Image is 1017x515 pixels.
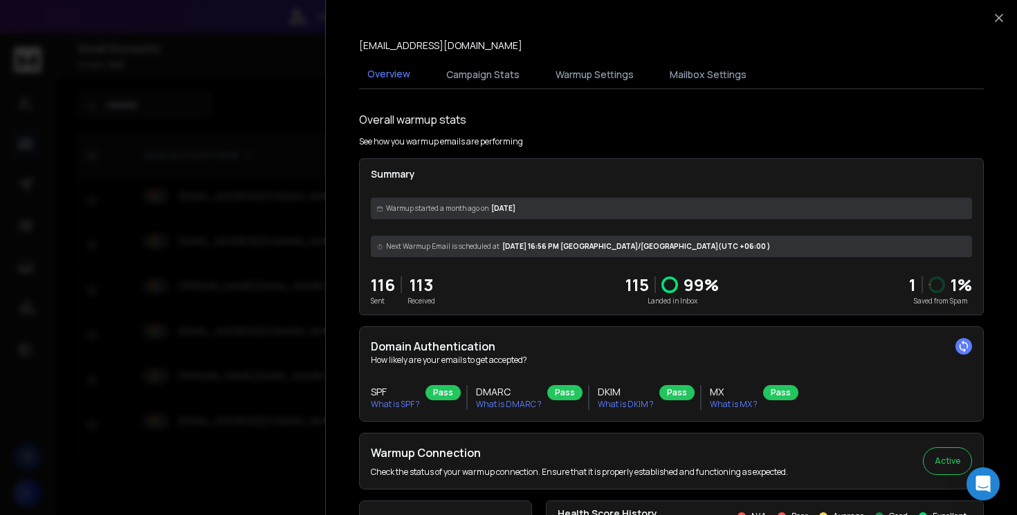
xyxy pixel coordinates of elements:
[425,385,461,400] div: Pass
[476,399,542,410] p: What is DMARC ?
[966,467,1000,500] div: Open Intercom Messenger
[909,296,972,306] p: Saved from Spam
[710,385,758,399] h3: MX
[923,447,972,475] button: Active
[371,444,788,461] h2: Warmup Connection
[386,203,488,214] span: Warmup started a month ago on
[371,236,972,257] div: [DATE] 16:56 PM [GEOGRAPHIC_DATA]/[GEOGRAPHIC_DATA] (UTC +06:00 )
[661,59,755,90] button: Mailbox Settings
[386,241,500,252] span: Next Warmup Email is scheduled at
[476,385,542,399] h3: DMARC
[371,385,420,399] h3: SPF
[598,399,654,410] p: What is DKIM ?
[371,274,395,296] p: 116
[371,198,972,219] div: [DATE]
[371,355,972,366] p: How likely are your emails to get accepted?
[547,385,583,400] div: Pass
[359,59,419,91] button: Overview
[359,111,466,128] h1: Overall warmup stats
[710,399,758,410] p: What is MX ?
[951,274,972,296] p: 1 %
[371,467,788,478] p: Check the status of your warmup connection. Ensure that it is properly established and functionin...
[625,296,719,306] p: Landed in Inbox
[763,385,798,400] div: Pass
[659,385,695,400] div: Pass
[359,136,523,147] p: See how you warmup emails are performing
[598,385,654,399] h3: DKIM
[407,296,435,306] p: Received
[371,167,972,181] p: Summary
[625,274,649,296] p: 115
[371,296,395,306] p: Sent
[407,274,435,296] p: 113
[359,39,522,53] p: [EMAIL_ADDRESS][DOMAIN_NAME]
[909,273,916,296] strong: 1
[684,274,719,296] p: 99 %
[371,338,972,355] h2: Domain Authentication
[438,59,528,90] button: Campaign Stats
[547,59,642,90] button: Warmup Settings
[371,399,420,410] p: What is SPF ?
